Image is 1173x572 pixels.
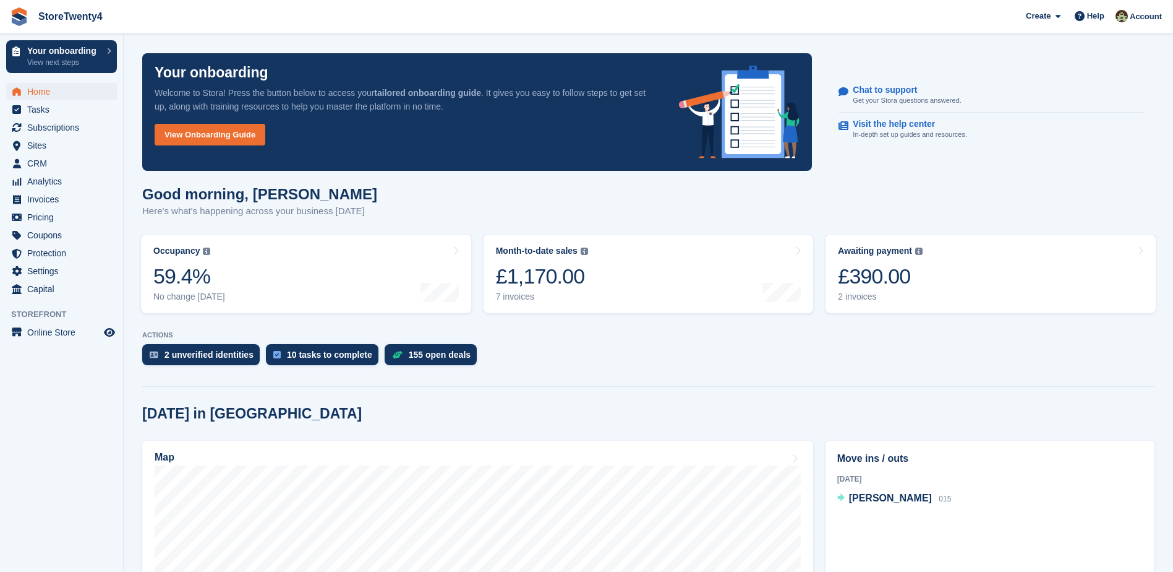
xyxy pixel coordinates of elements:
div: Occupancy [153,246,200,256]
a: Your onboarding View next steps [6,40,117,73]
h2: Map [155,452,174,463]
span: Protection [27,245,101,262]
span: Subscriptions [27,119,101,136]
a: menu [6,83,117,100]
a: StoreTwenty4 [33,6,108,27]
a: menu [6,262,117,280]
h2: [DATE] in [GEOGRAPHIC_DATA] [142,405,362,422]
a: View Onboarding Guide [155,124,265,145]
a: menu [6,155,117,172]
img: verify_identity-adf6edd0f0f0b5bbfe63781bf79b02c33cf7c696d77639b501bdc392416b5a36.svg [150,351,158,358]
div: 2 invoices [838,292,923,302]
span: Coupons [27,227,101,244]
span: Invoices [27,191,101,208]
span: Online Store [27,324,101,341]
a: menu [6,209,117,226]
p: Get your Stora questions answered. [853,95,961,106]
a: menu [6,173,117,190]
a: menu [6,119,117,136]
div: [DATE] [837,474,1143,485]
a: 10 tasks to complete [266,344,385,371]
a: menu [6,101,117,118]
a: Preview store [102,325,117,340]
span: Create [1026,10,1051,22]
a: 155 open deals [385,344,483,371]
span: 015 [939,495,951,503]
a: menu [6,245,117,262]
img: icon-info-grey-7440780725fd019a000dd9b08b2336e03edf1995a4989e88bcd33f0948082b44.svg [915,248,923,255]
a: menu [6,191,117,208]
span: CRM [27,155,101,172]
a: menu [6,227,117,244]
p: Here's what's happening across your business [DATE] [142,204,377,219]
a: menu [6,324,117,341]
img: deal-1b604bf984904fb50ccaf53a9ad4b4a5d6e5aea283cecdc64d6e3604feb123c2.svg [392,350,403,359]
p: In-depth set up guides and resources. [853,129,967,140]
a: menu [6,137,117,154]
div: 2 unverified identities [164,350,254,360]
span: Capital [27,280,101,298]
a: 2 unverified identities [142,344,266,371]
p: Visit the help center [853,119,957,129]
p: Your onboarding [155,66,268,80]
a: Occupancy 59.4% No change [DATE] [141,235,471,313]
a: Month-to-date sales £1,170.00 7 invoices [484,235,814,313]
a: [PERSON_NAME] 015 [837,491,952,507]
img: icon-info-grey-7440780725fd019a000dd9b08b2336e03edf1995a4989e88bcd33f0948082b44.svg [203,248,210,255]
h1: Good morning, [PERSON_NAME] [142,186,377,202]
img: Lee Hanlon [1115,10,1128,22]
h2: Move ins / outs [837,451,1143,466]
a: Visit the help center In-depth set up guides and resources. [838,113,1143,146]
span: Account [1130,11,1162,23]
div: No change [DATE] [153,292,225,302]
div: Awaiting payment [838,246,912,256]
span: [PERSON_NAME] [849,493,932,503]
img: icon-info-grey-7440780725fd019a000dd9b08b2336e03edf1995a4989e88bcd33f0948082b44.svg [581,248,588,255]
span: Pricing [27,209,101,226]
span: Settings [27,262,101,280]
img: onboarding-info-6c161a55d2c0e0a8cae90662b2fe09162a5109e8cc188191df67fb4f79e88e88.svg [679,66,800,158]
div: 155 open deals [409,350,471,360]
span: Home [27,83,101,100]
img: task-75834270c22a3079a89374b754ae025e5fb1db73e45f91037f5363f120a921f8.svg [273,351,281,358]
span: Analytics [27,173,101,190]
div: Month-to-date sales [496,246,578,256]
p: View next steps [27,57,101,68]
span: Storefront [11,308,123,321]
p: Chat to support [853,85,951,95]
div: 7 invoices [496,292,588,302]
span: Help [1087,10,1104,22]
span: Sites [27,137,101,154]
a: Awaiting payment £390.00 2 invoices [825,235,1156,313]
strong: tailored onboarding guide [374,88,481,98]
p: Your onboarding [27,46,101,55]
div: £390.00 [838,264,923,289]
p: Welcome to Stora! Press the button below to access your . It gives you easy to follow steps to ge... [155,86,659,113]
div: £1,170.00 [496,264,588,289]
div: 59.4% [153,264,225,289]
div: 10 tasks to complete [287,350,372,360]
img: stora-icon-8386f47178a22dfd0bd8f6a31ec36ba5ce8667c1dd55bd0f319d3a0aa187defe.svg [10,7,28,26]
a: Chat to support Get your Stora questions answered. [838,79,1143,113]
span: Tasks [27,101,101,118]
p: ACTIONS [142,331,1154,339]
a: menu [6,280,117,298]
